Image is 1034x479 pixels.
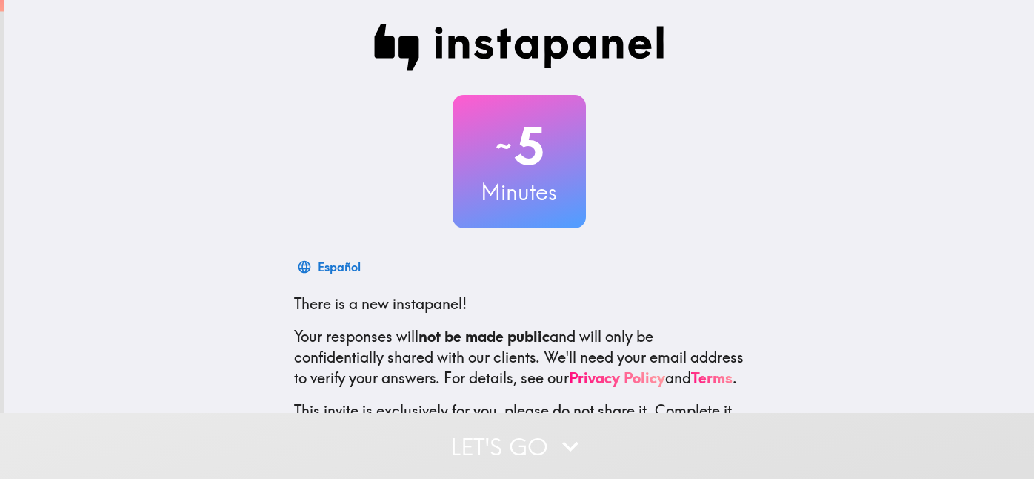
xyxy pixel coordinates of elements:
[691,369,733,387] a: Terms
[569,369,665,387] a: Privacy Policy
[294,252,367,282] button: Español
[294,400,744,442] p: This invite is exclusively for you, please do not share it. Complete it soon because spots are li...
[418,327,550,346] b: not be made public
[294,294,467,313] span: There is a new instapanel!
[294,326,744,389] p: Your responses will and will only be confidentially shared with our clients. We'll need your emai...
[453,176,586,208] h3: Minutes
[493,124,514,168] span: ~
[453,116,586,176] h2: 5
[318,257,361,277] div: Español
[374,24,664,71] img: Instapanel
